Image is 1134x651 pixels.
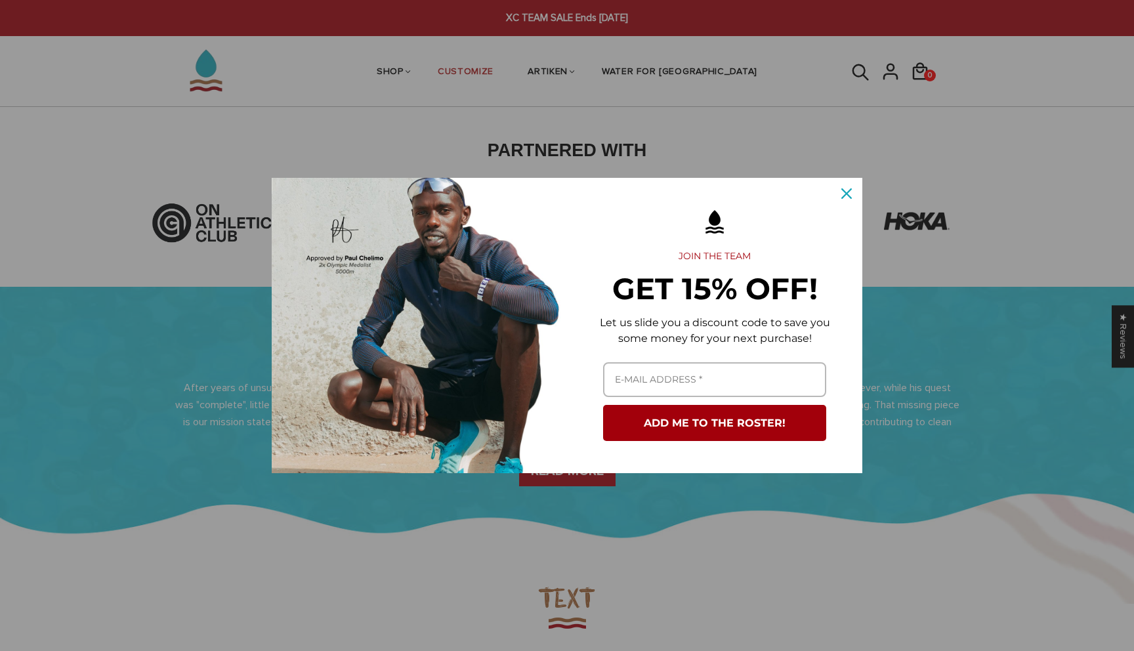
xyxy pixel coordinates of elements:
[841,188,852,199] svg: close icon
[588,315,841,346] p: Let us slide you a discount code to save you some money for your next purchase!
[612,270,818,306] strong: GET 15% OFF!
[831,178,862,209] button: Close
[588,251,841,262] h2: JOIN THE TEAM
[603,362,826,397] input: Email field
[603,405,826,441] button: ADD ME TO THE ROSTER!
